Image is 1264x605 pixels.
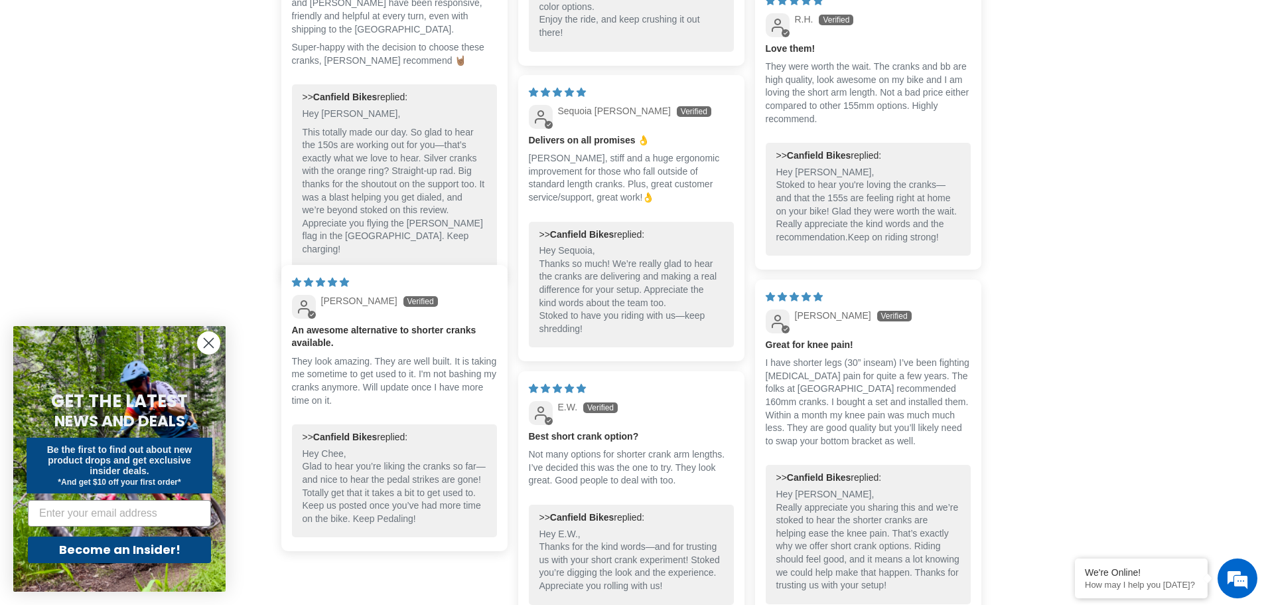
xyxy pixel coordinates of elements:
[292,277,349,288] span: 5 star review
[28,537,211,563] button: Become an Insider!
[787,472,851,483] b: Canfield Bikes
[292,324,497,350] b: An awesome alternative to shorter cranks available.
[539,244,723,335] p: Hey Sequoia, Thanks so much! We’re really glad to hear the cranks are delivering and making a rea...
[303,431,486,444] div: >> replied:
[529,448,734,487] p: Not many options for shorter crank arm lengths. I’ve decided this was the one to try. They look g...
[51,389,188,413] span: GET THE LATEST
[776,149,960,163] div: >> replied:
[529,383,586,394] span: 5 star review
[550,229,614,240] b: Canfield Bikes
[1085,580,1198,590] p: How may I help you today?
[539,228,723,242] div: >> replied:
[54,410,185,432] span: NEWS AND DEALS
[776,472,960,485] div: >> replied:
[89,74,243,92] div: Chat with us now
[766,60,971,126] p: They were worth the wait. The cranks and bb are high quality, look awesome on my bike and I am lo...
[795,14,813,25] span: R.H.
[539,528,723,593] p: Hey E.W., Thanks for the kind words—and for trusting us with your short crank experiment! Stoked ...
[550,512,614,523] b: Canfield Bikes
[766,339,971,352] b: Great for knee pain!
[218,7,249,39] div: Minimize live chat window
[77,167,183,302] span: We're online!
[292,41,497,67] p: Super-happy with the decision to choose these cranks, [PERSON_NAME] recommend 🤘🏽
[47,444,192,476] span: Be the first to find out about new product drops and get exclusive insider deals.
[795,310,871,321] span: [PERSON_NAME]
[558,106,671,116] span: Sequoia [PERSON_NAME]
[321,296,397,306] span: [PERSON_NAME]
[303,108,486,121] p: Hey [PERSON_NAME],
[58,477,180,487] span: *And get $10 off your first order*
[313,92,377,102] b: Canfield Bikes
[42,66,76,100] img: d_696896380_company_1647369064580_696896380
[766,292,823,302] span: 5 star review
[292,355,497,407] p: They look amazing. They are well built. It is taking me sometime to get used to it. I'm not bashi...
[1085,567,1198,578] div: We're Online!
[529,152,734,204] p: [PERSON_NAME], stiff and a huge ergonomic improvement for those who fall outside of standard leng...
[766,43,971,56] b: Love them!
[787,150,851,161] b: Canfield Bikes
[766,357,971,448] p: I have shorter legs (30” inseam) I’ve been fighting [MEDICAL_DATA] pain for quite a few years. Th...
[529,87,586,98] span: 5 star review
[539,511,723,525] div: >> replied:
[197,331,220,355] button: Close dialog
[15,73,35,93] div: Navigation go back
[776,166,960,244] p: Hey [PERSON_NAME], Stoked to hear you're loving the cranks—and that the 155s are feeling right at...
[28,500,211,527] input: Enter your email address
[558,402,578,412] span: E.W.
[529,430,734,444] b: Best short crank option?
[7,363,253,409] textarea: Type your message and hit 'Enter'
[776,488,960,592] p: Hey [PERSON_NAME], Really appreciate you sharing this and we’re stoked to hear the shorter cranks...
[529,134,734,147] b: Delivers on all promises 👌
[303,448,486,526] p: Hey Chee, Glad to hear you’re liking the cranks so far—and nice to hear the pedal strikes are gon...
[313,432,377,442] b: Canfield Bikes
[303,91,486,104] div: >> replied:
[303,126,486,256] p: This totally made our day. So glad to hear the 150s are working out for you—that’s exactly what w...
